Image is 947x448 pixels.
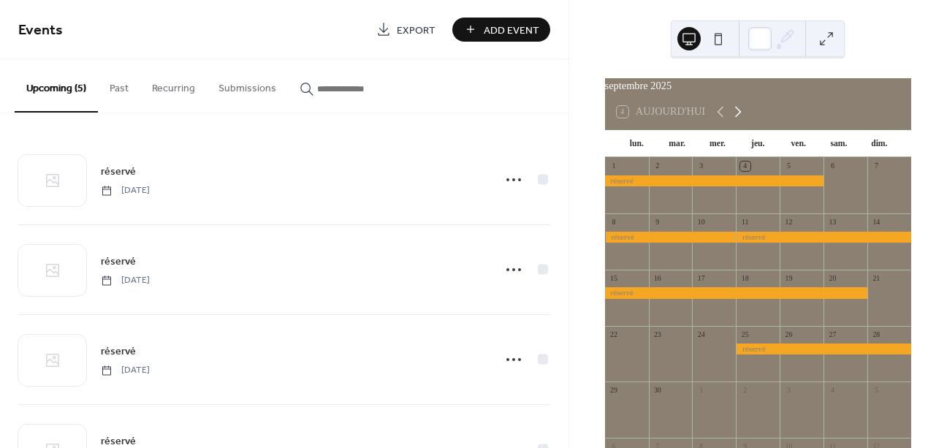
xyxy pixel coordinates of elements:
span: [DATE] [101,184,150,197]
span: [DATE] [101,364,150,377]
span: réservé [101,254,136,270]
span: réservé [101,164,136,180]
div: ven. [778,130,818,158]
div: réservé [605,175,824,186]
div: 15 [609,273,619,284]
div: mer. [697,130,737,158]
div: septembre 2025 [605,78,911,94]
div: 26 [784,330,794,340]
div: réservé [605,232,737,243]
div: 1 [609,162,619,172]
button: Add Event [452,18,550,42]
div: 11 [740,217,750,227]
div: 6 [828,162,838,172]
div: 5 [871,386,881,396]
div: réservé [736,232,911,243]
button: Past [98,59,140,111]
div: réservé [736,343,911,354]
div: jeu. [738,130,778,158]
div: 3 [784,386,794,396]
a: réservé [101,343,136,360]
button: Upcoming (5) [15,59,98,113]
div: 12 [784,217,794,227]
div: 30 [653,386,663,396]
div: 4 [828,386,838,396]
button: Recurring [140,59,207,111]
div: 27 [828,330,838,340]
div: 5 [784,162,794,172]
div: 23 [653,330,663,340]
div: 18 [740,273,750,284]
div: 7 [871,162,881,172]
a: Export [365,18,446,42]
div: 22 [609,330,619,340]
span: Events [18,16,63,45]
div: 1 [696,386,707,396]
div: 19 [784,273,794,284]
a: réservé [101,163,136,180]
span: Add Event [484,23,539,38]
div: 2 [653,162,663,172]
div: dim. [859,130,900,158]
div: 3 [696,162,707,172]
div: 2 [740,386,750,396]
div: mar. [657,130,697,158]
button: Submissions [207,59,288,111]
div: 10 [696,217,707,227]
div: 9 [653,217,663,227]
span: réservé [101,344,136,360]
div: 20 [828,273,838,284]
span: [DATE] [101,274,150,287]
div: 24 [696,330,707,340]
div: 21 [871,273,881,284]
a: réservé [101,253,136,270]
div: sam. [818,130,859,158]
div: 28 [871,330,881,340]
div: 13 [828,217,838,227]
div: 29 [609,386,619,396]
div: 4 [740,162,750,172]
div: réservé [605,287,867,298]
div: 14 [871,217,881,227]
div: 17 [696,273,707,284]
div: lun. [617,130,657,158]
span: Export [397,23,436,38]
div: 16 [653,273,663,284]
div: 8 [609,217,619,227]
div: 25 [740,330,750,340]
